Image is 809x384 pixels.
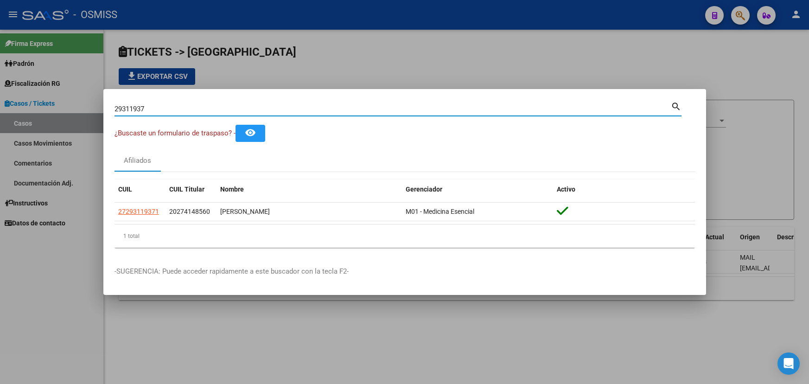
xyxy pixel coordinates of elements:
span: M01 - Medicina Esencial [406,208,474,215]
div: Open Intercom Messenger [777,352,800,375]
datatable-header-cell: CUIL Titular [166,179,217,199]
span: Activo [557,186,575,193]
datatable-header-cell: Activo [553,179,695,199]
span: CUIL Titular [169,186,204,193]
span: ¿Buscaste un formulario de traspaso? - [115,129,236,137]
p: -SUGERENCIA: Puede acceder rapidamente a este buscador con la tecla F2- [115,266,695,277]
datatable-header-cell: Gerenciador [402,179,553,199]
datatable-header-cell: CUIL [115,179,166,199]
span: CUIL [118,186,132,193]
datatable-header-cell: Nombre [217,179,402,199]
span: 20274148560 [169,208,210,215]
div: 1 total [115,224,695,248]
span: Gerenciador [406,186,442,193]
mat-icon: search [671,100,682,111]
span: 27293119371 [118,208,159,215]
div: Afiliados [124,155,151,166]
span: Nombre [220,186,244,193]
mat-icon: remove_red_eye [245,127,256,138]
div: [PERSON_NAME] [220,206,398,217]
